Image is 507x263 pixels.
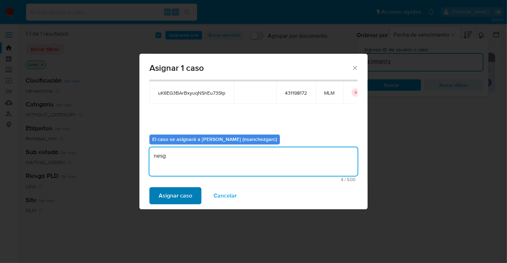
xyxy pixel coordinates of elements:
button: Cerrar ventana [352,64,358,71]
span: Asignar caso [159,188,192,204]
span: Asignar 1 caso [149,64,352,72]
button: Asignar caso [149,187,201,204]
span: Máximo 500 caracteres [152,177,355,182]
div: assign-modal [139,54,368,209]
span: MLM [324,90,334,96]
span: Cancelar [214,188,237,204]
button: Cancelar [204,187,246,204]
button: icon-button [352,88,360,97]
textarea: nesg [149,147,358,176]
span: 431198172 [285,90,307,96]
b: El caso se asignará a [PERSON_NAME] (nsanchezgarc) [152,136,277,143]
span: uK6EG3BArBxyuqNShEu73Stp [158,90,225,96]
